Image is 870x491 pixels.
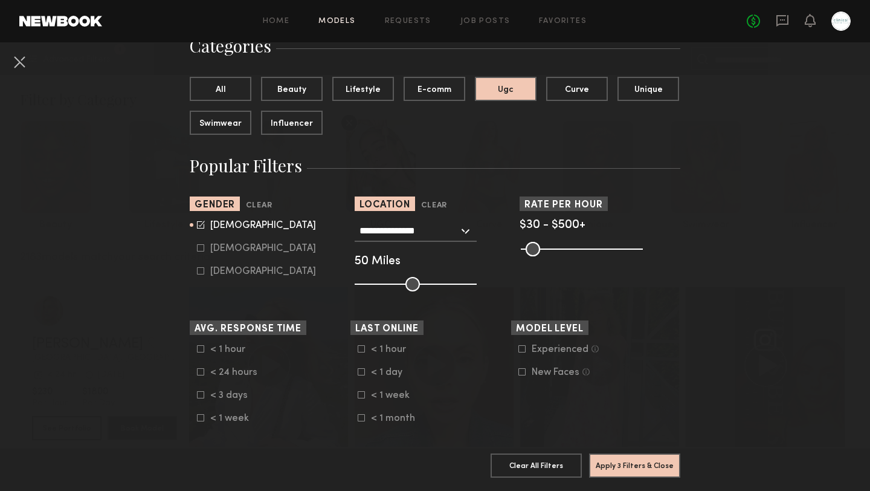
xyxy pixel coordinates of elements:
[546,77,608,101] button: Curve
[491,454,582,478] button: Clear All Filters
[385,18,431,25] a: Requests
[371,346,418,353] div: < 1 hour
[263,18,290,25] a: Home
[520,219,585,231] span: $30 - $500+
[516,325,584,334] span: Model Level
[371,392,418,399] div: < 1 week
[210,245,316,252] div: [DEMOGRAPHIC_DATA]
[421,199,447,213] button: Clear
[539,18,587,25] a: Favorites
[210,222,316,229] div: [DEMOGRAPHIC_DATA]
[617,77,679,101] button: Unique
[332,77,394,101] button: Lifestyle
[524,201,603,210] span: Rate per Hour
[355,325,419,334] span: Last Online
[532,369,579,376] div: New Faces
[190,34,680,57] h3: Categories
[532,346,588,353] div: Experienced
[210,268,316,275] div: [DEMOGRAPHIC_DATA]
[589,454,680,478] button: Apply 3 Filters & Close
[246,199,272,213] button: Clear
[359,201,410,210] span: Location
[210,415,257,422] div: < 1 week
[210,392,257,399] div: < 3 days
[404,77,465,101] button: E-comm
[261,77,323,101] button: Beauty
[10,52,29,74] common-close-button: Cancel
[210,369,257,376] div: < 24 hours
[261,111,323,135] button: Influencer
[318,18,355,25] a: Models
[195,201,235,210] span: Gender
[475,77,536,101] button: Ugc
[210,346,257,353] div: < 1 hour
[195,325,301,334] span: Avg. Response Time
[371,369,418,376] div: < 1 day
[190,154,680,177] h3: Popular Filters
[355,256,515,267] div: 50 Miles
[460,18,511,25] a: Job Posts
[371,415,418,422] div: < 1 month
[190,111,251,135] button: Swimwear
[190,77,251,101] button: All
[10,52,29,71] button: Cancel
